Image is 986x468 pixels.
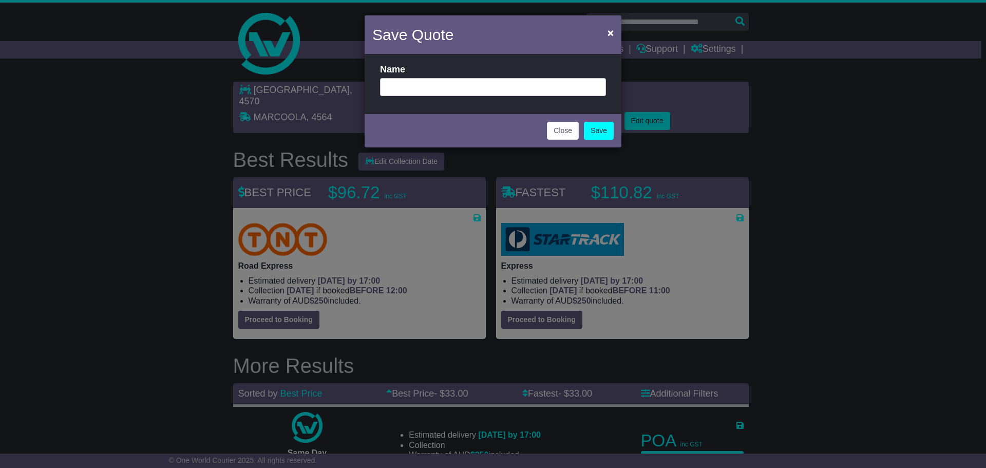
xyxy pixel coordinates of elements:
span: × [608,27,614,39]
a: Save [584,122,614,140]
button: Close [547,122,579,140]
label: Name [380,64,405,76]
h4: Save Quote [372,23,453,46]
button: Close [602,22,619,43]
